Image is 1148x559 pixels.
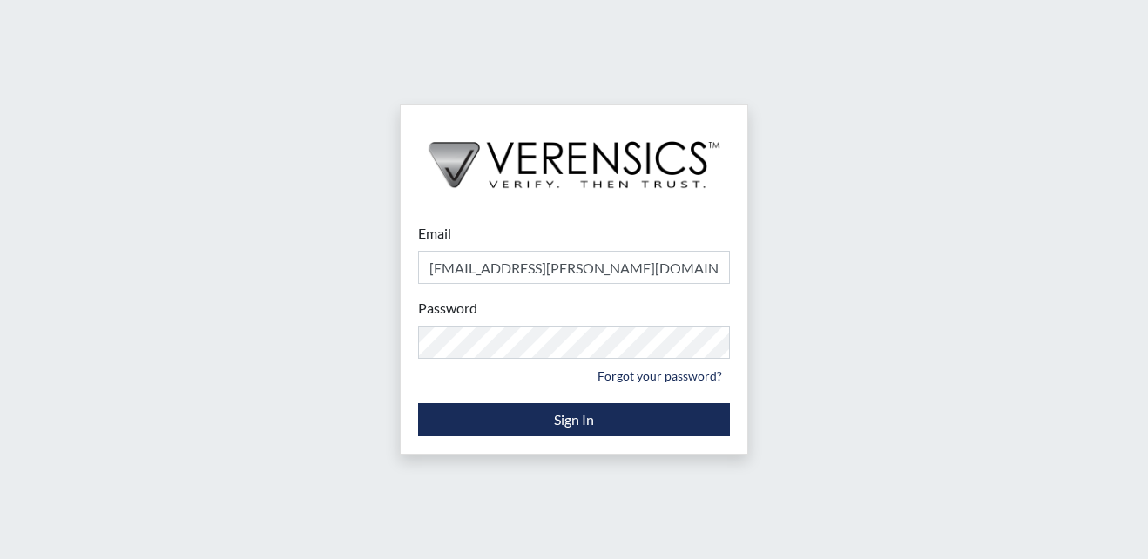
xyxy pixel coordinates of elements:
[418,298,477,319] label: Password
[401,105,747,206] img: logo-wide-black.2aad4157.png
[590,362,730,389] a: Forgot your password?
[418,223,451,244] label: Email
[418,251,730,284] input: Email
[418,403,730,436] button: Sign In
